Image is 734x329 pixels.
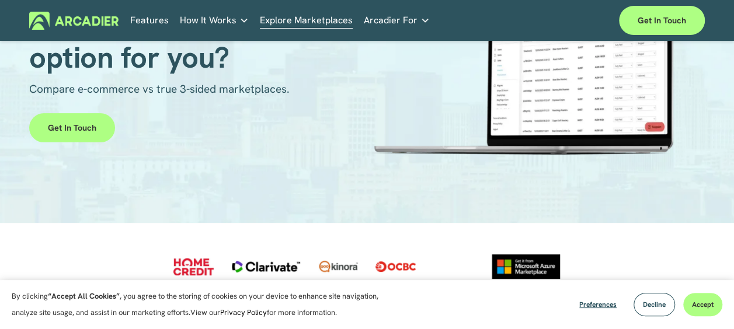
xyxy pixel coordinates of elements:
[676,273,734,329] iframe: Chat Widget
[48,291,120,301] strong: “Accept All Cookies”
[180,11,249,29] a: folder dropdown
[634,293,675,316] button: Decline
[180,12,236,29] span: How It Works
[364,11,430,29] a: folder dropdown
[643,300,666,309] span: Decline
[570,293,625,316] button: Preferences
[130,11,169,29] a: Features
[12,288,391,321] p: By clicking , you agree to the storing of cookies on your device to enhance site navigation, anal...
[29,113,115,142] a: Get in touch
[619,6,705,35] a: Get in touch
[220,307,267,317] a: Privacy Policy
[29,12,119,30] img: Arcadier
[579,300,617,309] span: Preferences
[364,12,418,29] span: Arcadier For
[29,82,290,96] span: Compare e-commerce vs true 3-sided marketplaces.
[260,11,353,29] a: Explore Marketplaces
